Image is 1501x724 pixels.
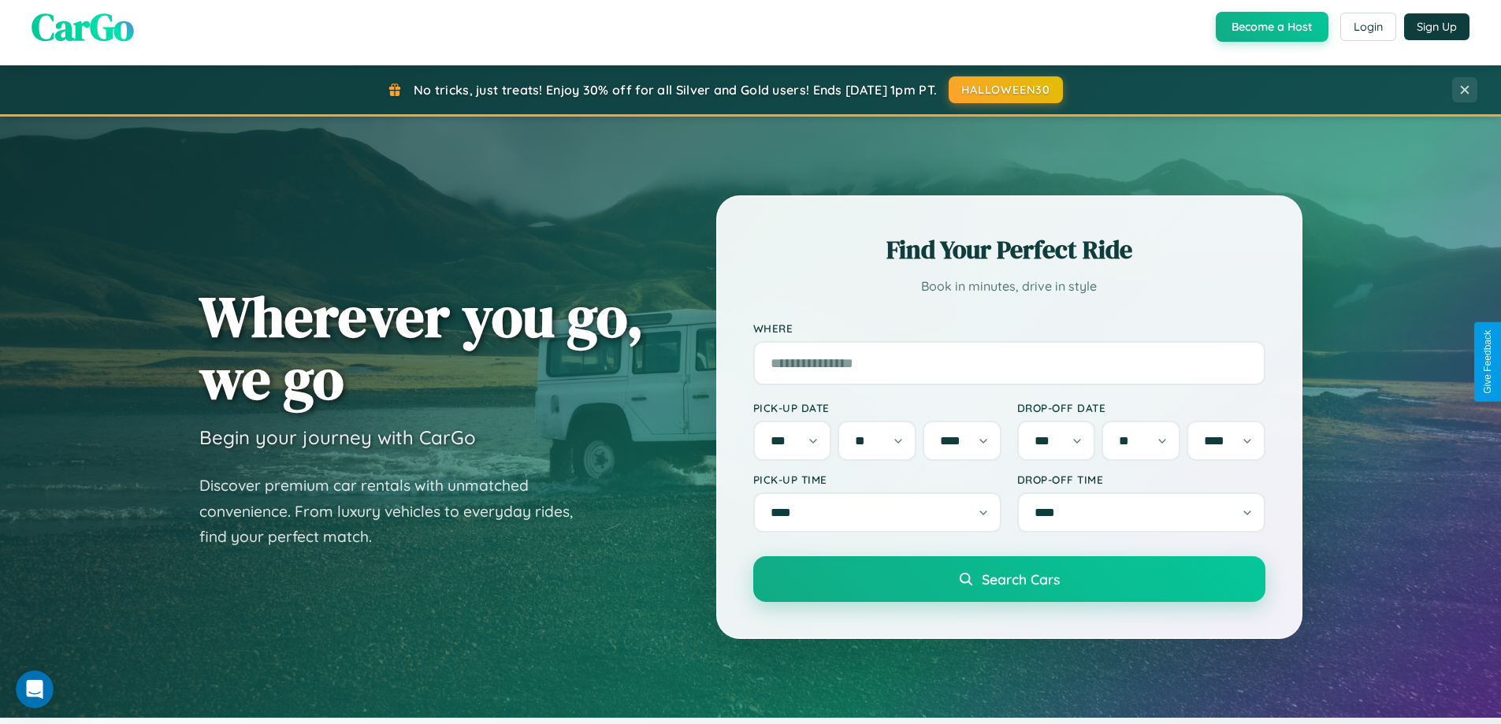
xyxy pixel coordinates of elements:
label: Drop-off Date [1017,401,1265,414]
span: CarGo [32,1,134,53]
h3: Begin your journey with CarGo [199,425,476,449]
h1: Wherever you go, we go [199,285,644,410]
p: Book in minutes, drive in style [753,275,1265,298]
button: Become a Host [1216,12,1328,42]
button: Search Cars [753,556,1265,602]
iframe: Intercom live chat [16,670,54,708]
label: Pick-up Time [753,473,1001,486]
label: Drop-off Time [1017,473,1265,486]
span: No tricks, just treats! Enjoy 30% off for all Silver and Gold users! Ends [DATE] 1pm PT. [414,82,937,98]
button: Sign Up [1404,13,1469,40]
p: Discover premium car rentals with unmatched convenience. From luxury vehicles to everyday rides, ... [199,473,593,550]
label: Pick-up Date [753,401,1001,414]
h2: Find Your Perfect Ride [753,232,1265,267]
button: HALLOWEEN30 [949,76,1063,103]
label: Where [753,321,1265,335]
span: Search Cars [982,570,1060,588]
div: Give Feedback [1482,330,1493,394]
button: Login [1340,13,1396,41]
